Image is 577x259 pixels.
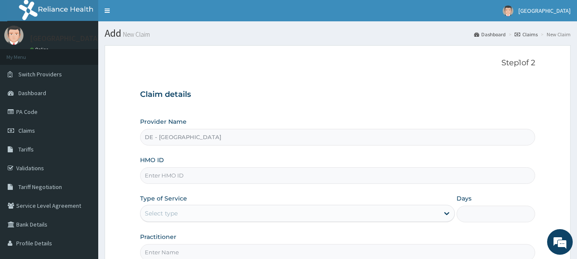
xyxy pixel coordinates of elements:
a: Online [30,47,50,52]
h1: Add [105,28,571,39]
li: New Claim [539,31,571,38]
label: Provider Name [140,117,187,126]
label: Practitioner [140,233,176,241]
img: User Image [4,26,23,45]
input: Enter HMO ID [140,167,536,184]
label: HMO ID [140,156,164,164]
span: Dashboard [18,89,46,97]
span: We're online! [50,76,118,162]
span: [GEOGRAPHIC_DATA] [518,7,571,15]
label: Days [457,194,472,203]
div: Minimize live chat window [140,4,161,25]
span: Tariffs [18,146,34,153]
h3: Claim details [140,90,536,99]
p: [GEOGRAPHIC_DATA] [30,35,100,42]
label: Type of Service [140,194,187,203]
a: Dashboard [474,31,506,38]
textarea: Type your message and hit 'Enter' [4,170,163,200]
div: Chat with us now [44,48,144,59]
img: d_794563401_company_1708531726252_794563401 [16,43,35,64]
div: Select type [145,209,178,218]
img: User Image [503,6,513,16]
span: Tariff Negotiation [18,183,62,191]
small: New Claim [121,31,150,38]
a: Claims [515,31,538,38]
span: Switch Providers [18,70,62,78]
span: Claims [18,127,35,134]
p: Step 1 of 2 [140,58,536,68]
